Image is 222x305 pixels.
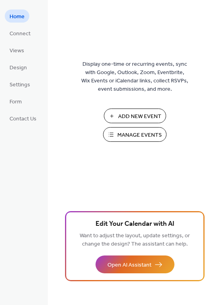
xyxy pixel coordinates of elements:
span: Home [10,13,25,21]
span: Design [10,64,27,72]
a: Contact Us [5,112,41,125]
span: Manage Events [117,131,162,139]
span: Views [10,47,24,55]
span: Want to adjust the layout, update settings, or change the design? The assistant can help. [80,231,190,250]
a: Home [5,10,29,23]
span: Form [10,98,22,106]
a: Form [5,95,27,108]
span: Settings [10,81,30,89]
button: Add New Event [104,109,166,123]
span: Contact Us [10,115,36,123]
a: Settings [5,78,35,91]
button: Manage Events [103,127,166,142]
span: Display one-time or recurring events, sync with Google, Outlook, Zoom, Eventbrite, Wix Events or ... [81,60,188,93]
span: Connect [10,30,31,38]
span: Open AI Assistant [107,261,151,269]
a: Views [5,44,29,57]
span: Edit Your Calendar with AI [96,219,174,230]
button: Open AI Assistant [96,255,174,273]
a: Design [5,61,32,74]
span: Add New Event [118,112,161,121]
a: Connect [5,27,35,40]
